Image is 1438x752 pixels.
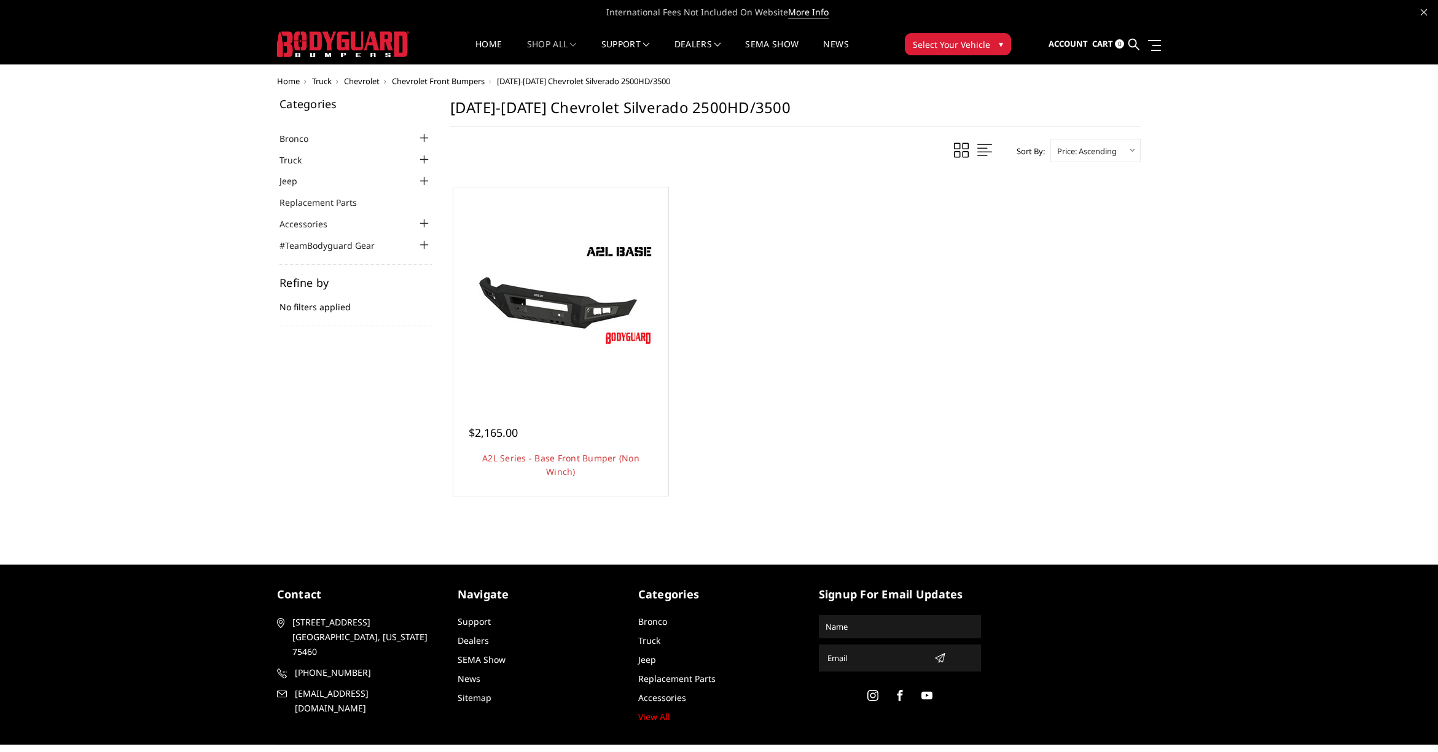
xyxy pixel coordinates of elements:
a: Bronco [279,132,324,145]
a: shop all [527,40,577,64]
a: Truck [279,154,317,166]
a: Jeep [279,174,313,187]
span: [DATE]-[DATE] Chevrolet Silverado 2500HD/3500 [497,76,670,87]
a: Account [1049,28,1088,61]
a: More Info [788,6,829,18]
a: Replacement Parts [279,196,372,209]
a: View All [638,711,670,723]
a: News [458,673,480,684]
a: Chevrolet Front Bumpers [392,76,485,87]
h5: signup for email updates [819,586,981,603]
a: #TeamBodyguard Gear [279,239,390,252]
a: News [823,40,848,64]
a: [PHONE_NUMBER] [277,665,439,680]
span: [EMAIL_ADDRESS][DOMAIN_NAME] [295,686,437,716]
a: [EMAIL_ADDRESS][DOMAIN_NAME] [277,686,439,716]
a: SEMA Show [745,40,799,64]
a: Jeep [638,654,656,665]
a: Accessories [279,217,343,230]
span: Select Your Vehicle [913,38,990,51]
a: Cart 0 [1092,28,1124,61]
a: SEMA Show [458,654,506,665]
button: Select Your Vehicle [905,33,1011,55]
label: Sort By: [1010,142,1045,160]
a: Truck [638,635,660,646]
a: Sitemap [458,692,491,703]
a: Accessories [638,692,686,703]
a: Home [277,76,300,87]
span: $2,165.00 [469,425,518,440]
input: Email [823,648,929,668]
img: BODYGUARD BUMPERS [277,31,409,57]
h5: Categories [279,98,432,109]
h1: [DATE]-[DATE] Chevrolet Silverado 2500HD/3500 [450,98,1141,127]
a: Support [601,40,650,64]
a: Home [475,40,502,64]
span: 0 [1115,39,1124,49]
a: Chevrolet [344,76,380,87]
a: Dealers [674,40,721,64]
span: Cart [1092,38,1113,49]
span: ▾ [999,37,1003,50]
span: [PHONE_NUMBER] [295,665,437,680]
a: Dealers [458,635,489,646]
div: No filters applied [279,277,432,326]
a: Truck [312,76,332,87]
a: A2L Series - Base Front Bumper (Non Winch) A2L Series - Base Front Bumper (Non Winch) [456,190,665,399]
a: Support [458,616,491,627]
span: Account [1049,38,1088,49]
span: [STREET_ADDRESS] [GEOGRAPHIC_DATA], [US_STATE] 75460 [292,615,435,659]
a: Replacement Parts [638,673,716,684]
a: Bronco [638,616,667,627]
h5: Refine by [279,277,432,288]
h5: Navigate [458,586,620,603]
h5: Categories [638,586,800,603]
a: A2L Series - Base Front Bumper (Non Winch) [482,452,639,477]
h5: contact [277,586,439,603]
input: Name [821,617,979,636]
